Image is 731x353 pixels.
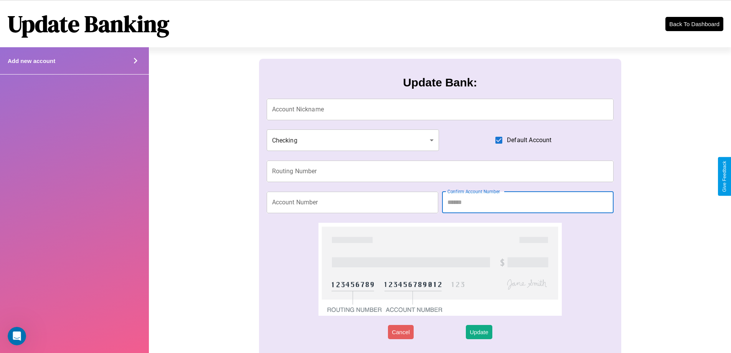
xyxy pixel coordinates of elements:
[8,327,26,345] iframe: Intercom live chat
[8,8,169,40] h1: Update Banking
[447,188,500,195] label: Confirm Account Number
[318,223,561,316] img: check
[388,325,414,339] button: Cancel
[507,136,551,145] span: Default Account
[665,17,723,31] button: Back To Dashboard
[403,76,477,89] h3: Update Bank:
[722,161,727,192] div: Give Feedback
[466,325,492,339] button: Update
[267,129,439,151] div: Checking
[8,58,55,64] h4: Add new account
